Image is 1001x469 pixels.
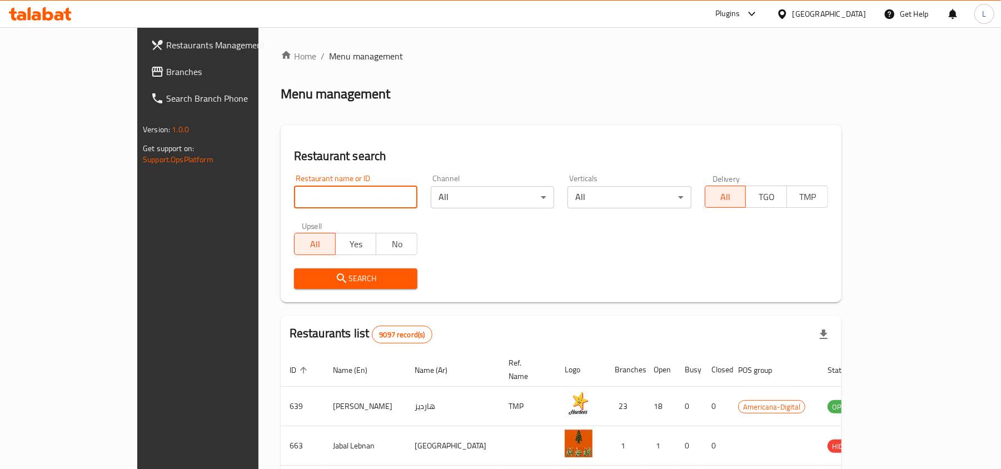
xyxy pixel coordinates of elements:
[703,426,729,466] td: 0
[828,401,855,413] span: OPEN
[431,186,554,208] div: All
[299,236,331,252] span: All
[381,236,413,252] span: No
[142,32,305,58] a: Restaurants Management
[372,326,432,343] div: Total records count
[738,363,786,377] span: POS group
[710,189,742,205] span: All
[172,122,189,137] span: 1.0.0
[606,387,645,426] td: 23
[705,186,746,208] button: All
[791,189,824,205] span: TMP
[645,353,676,387] th: Open
[415,363,462,377] span: Name (Ar)
[676,387,703,426] td: 0
[294,233,336,255] button: All
[739,401,805,413] span: Americana-Digital
[676,353,703,387] th: Busy
[828,363,864,377] span: Status
[142,58,305,85] a: Branches
[645,387,676,426] td: 18
[565,430,592,457] img: Jabal Lebnan
[329,49,403,63] span: Menu management
[281,85,390,103] h2: Menu management
[406,426,500,466] td: [GEOGRAPHIC_DATA]
[143,141,194,156] span: Get support on:
[321,49,325,63] li: /
[143,122,170,137] span: Version:
[745,186,787,208] button: TGO
[565,390,592,418] img: Hardee's
[645,426,676,466] td: 1
[166,38,296,52] span: Restaurants Management
[290,363,311,377] span: ID
[166,65,296,78] span: Branches
[340,236,372,252] span: Yes
[372,330,431,340] span: 9097 record(s)
[567,186,691,208] div: All
[676,426,703,466] td: 0
[294,268,417,289] button: Search
[828,400,855,413] div: OPEN
[142,85,305,112] a: Search Branch Phone
[793,8,866,20] div: [GEOGRAPHIC_DATA]
[810,321,837,348] div: Export file
[294,186,417,208] input: Search for restaurant name or ID..
[703,353,729,387] th: Closed
[303,272,409,286] span: Search
[281,49,841,63] nav: breadcrumb
[335,233,377,255] button: Yes
[406,387,500,426] td: هارديز
[750,189,783,205] span: TGO
[500,387,556,426] td: TMP
[302,222,322,229] label: Upsell
[703,387,729,426] td: 0
[376,233,417,255] button: No
[715,7,740,21] div: Plugins
[606,426,645,466] td: 1
[556,353,606,387] th: Logo
[786,186,828,208] button: TMP
[143,152,213,167] a: Support.OpsPlatform
[166,92,296,105] span: Search Branch Phone
[509,356,542,383] span: Ref. Name
[982,8,986,20] span: L
[294,148,828,164] h2: Restaurant search
[290,325,432,343] h2: Restaurants list
[606,353,645,387] th: Branches
[333,363,382,377] span: Name (En)
[828,440,861,453] span: HIDDEN
[324,426,406,466] td: Jabal Lebnan
[324,387,406,426] td: [PERSON_NAME]
[713,174,740,182] label: Delivery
